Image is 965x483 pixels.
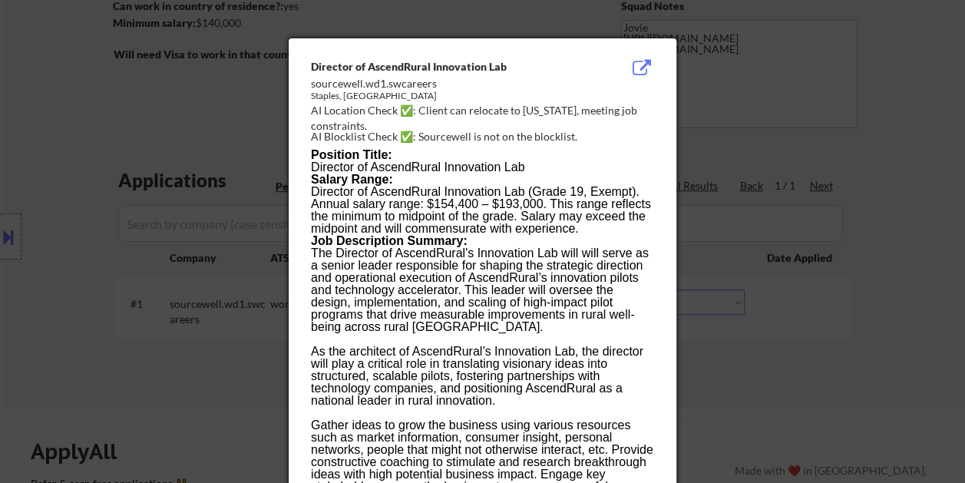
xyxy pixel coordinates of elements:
div: sourcewell.wd1.swcareers [311,76,577,91]
div: AI Blocklist Check ✅: Sourcewell is not on the blocklist. [311,129,660,144]
b: Position Title: [311,148,392,161]
div: AI Location Check ✅: Client can relocate to [US_STATE], meeting job constraints. [311,103,660,133]
b: Job Description Summary: [311,234,468,247]
b: Salary Range: [311,173,393,186]
div: Director of AscendRural Innovation Lab [311,59,577,74]
div: Staples, [GEOGRAPHIC_DATA] [311,90,577,103]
